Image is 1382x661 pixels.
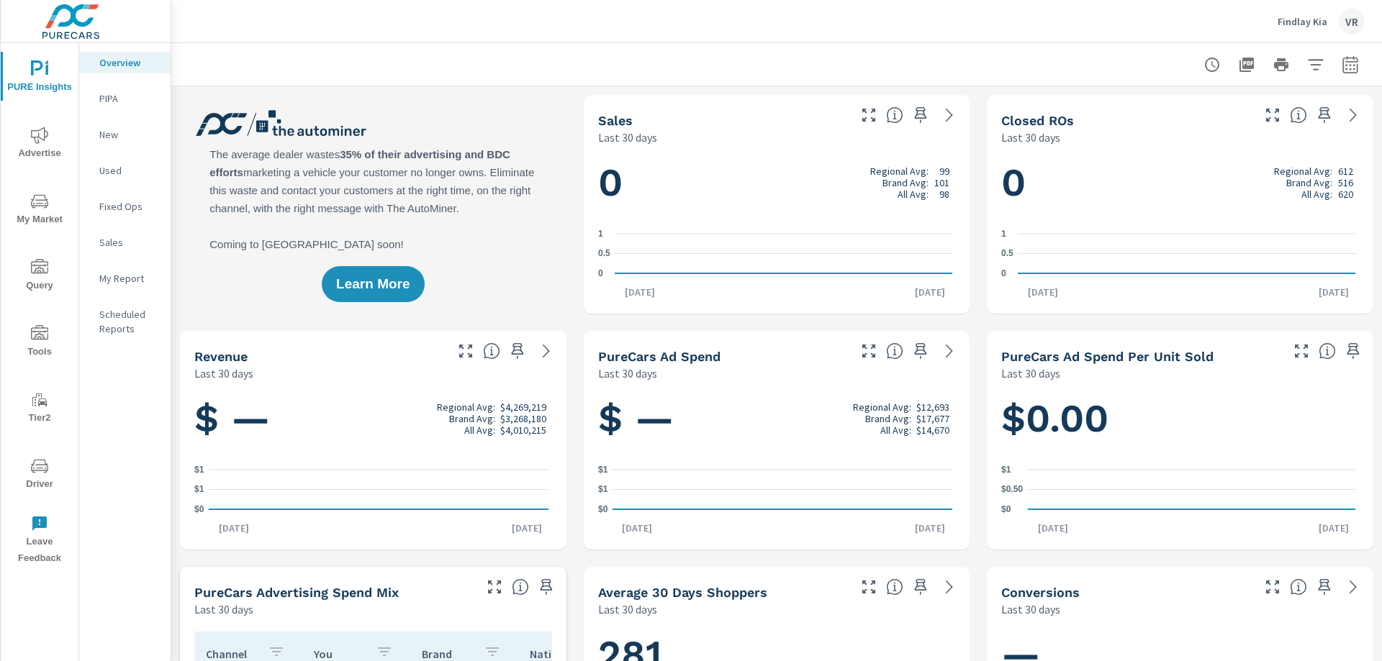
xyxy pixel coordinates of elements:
button: Learn More [322,266,424,302]
text: $0 [1001,504,1011,514]
p: Regional Avg: [437,401,495,413]
span: Save this to your personalized report [506,339,529,363]
div: Used [79,160,171,181]
h5: Conversions [1001,585,1080,600]
h1: $0.00 [1001,394,1359,443]
div: New [79,124,171,145]
p: All Avg: [898,188,929,200]
span: The number of dealer-specified goals completed by a visitor. [Source: This data is provided by th... [1290,578,1307,596]
button: Make Fullscreen [1261,104,1284,127]
button: Make Fullscreen [857,104,880,127]
p: 612 [1338,165,1353,177]
p: All Avg: [464,424,495,436]
h5: PureCars Ad Spend Per Unit Sold [1001,349,1214,364]
text: $0.50 [1001,485,1023,495]
text: 0.5 [598,249,610,259]
div: Sales [79,232,171,253]
text: $1 [598,485,608,495]
p: Overview [99,55,159,70]
p: PIPA [99,91,159,106]
div: Scheduled Reports [79,304,171,339]
p: National [530,647,580,661]
p: [DATE] [1309,521,1359,535]
p: Channel [206,647,256,661]
span: Tools [5,325,74,360]
p: Used [99,163,159,178]
button: Make Fullscreen [857,575,880,598]
p: $4,269,219 [500,401,546,413]
h5: PureCars Ad Spend [598,349,721,364]
p: [DATE] [905,521,955,535]
p: [DATE] [1309,285,1359,299]
p: Fixed Ops [99,199,159,214]
p: $14,670 [916,424,949,436]
a: See more details in report [938,104,961,127]
div: Fixed Ops [79,196,171,217]
span: Leave Feedback [5,515,74,567]
span: Average cost of advertising per each vehicle sold at the dealer over the selected date range. The... [1319,342,1336,360]
text: $1 [194,485,204,495]
div: PIPA [79,88,171,109]
span: Advertise [5,127,74,162]
p: Brand Avg: [449,413,495,424]
p: Scheduled Reports [99,307,159,336]
text: 0 [598,268,603,278]
button: "Export Report to PDF" [1232,50,1261,79]
button: Make Fullscreen [1261,575,1284,598]
p: 620 [1338,188,1353,200]
p: [DATE] [905,285,955,299]
text: 1 [1001,229,1006,239]
div: Overview [79,52,171,73]
p: All Avg: [880,424,911,436]
h1: $ — [598,394,956,443]
span: Driver [5,457,74,493]
button: Make Fullscreen [483,575,506,598]
a: See more details in report [1342,575,1365,598]
span: Save this to your personalized report [909,575,932,598]
p: Regional Avg: [853,401,911,413]
p: Last 30 days [598,129,657,146]
span: Save this to your personalized report [1313,575,1336,598]
p: Regional Avg: [1274,165,1332,177]
span: Save this to your personalized report [1313,104,1336,127]
button: Make Fullscreen [1290,339,1313,363]
text: $1 [598,465,608,475]
text: $0 [598,504,608,514]
p: 101 [934,177,949,188]
text: $0 [194,504,204,514]
h5: Sales [598,113,633,128]
p: Last 30 days [194,365,253,382]
span: My Market [5,193,74,228]
button: Make Fullscreen [454,339,477,363]
p: $4,010,215 [500,424,546,436]
p: Last 30 days [598,365,657,382]
span: Number of Repair Orders Closed by the selected dealership group over the selected time range. [So... [1290,106,1307,124]
span: Tier2 [5,391,74,427]
p: 98 [939,188,949,200]
text: 0.5 [1001,249,1013,259]
button: Apply Filters [1301,50,1330,79]
text: $1 [1001,465,1011,475]
h5: Average 30 Days Shoppers [598,585,767,600]
p: Last 30 days [598,601,657,618]
text: $1 [194,465,204,475]
h1: 0 [1001,158,1359,207]
a: See more details in report [535,339,558,363]
a: See more details in report [938,339,961,363]
p: Brand Avg: [865,413,911,424]
span: Save this to your personalized report [535,575,558,598]
span: Number of vehicles sold by the dealership over the selected date range. [Source: This data is sou... [886,106,903,124]
button: Select Date Range [1336,50,1365,79]
p: $12,693 [916,401,949,413]
p: My Report [99,271,159,286]
p: Sales [99,235,159,250]
p: 516 [1338,177,1353,188]
span: Save this to your personalized report [909,339,932,363]
p: You [314,647,364,661]
span: Learn More [336,278,410,291]
p: Last 30 days [1001,129,1060,146]
p: $17,677 [916,413,949,424]
h5: Closed ROs [1001,113,1074,128]
text: 0 [1001,268,1006,278]
p: $3,268,180 [500,413,546,424]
